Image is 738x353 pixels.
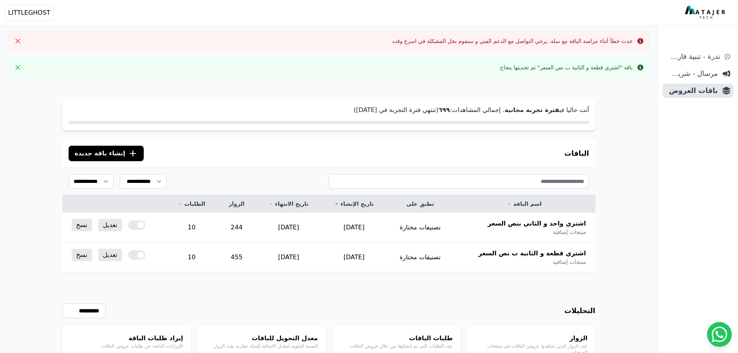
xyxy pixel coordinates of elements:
td: [DATE] [256,213,321,243]
span: مرسال - شريط دعاية [666,68,718,79]
td: [DATE] [256,243,321,272]
h3: التحليلات [564,305,595,316]
p: عدد الطلبات التي تم إنشاؤها من خلال عروض الباقات [340,343,453,349]
span: منتجات إضافية [553,258,586,266]
a: الطلبات [175,200,208,208]
span: اشتري قطعة و الثانية ب نص السعر [478,249,586,258]
a: نسخ [72,249,92,261]
strong: فترة تجربة مجانية [504,106,559,114]
a: تاريخ الإنشاء [331,200,377,208]
h4: معدل التحويل للباقات [205,334,318,343]
td: 244 [217,213,256,243]
a: تاريخ الانتهاء [265,200,312,208]
h3: الباقات [564,148,589,159]
th: الزوار [217,195,256,213]
button: إنشاء باقة جديدة [69,146,144,161]
a: نسخ [72,219,92,231]
td: [DATE] [322,213,387,243]
h4: إيراد طلبات الباقة [70,334,183,343]
a: تعديل [98,219,122,231]
td: [DATE] [322,243,387,272]
td: 10 [166,213,217,243]
span: باقات العروض [666,85,718,96]
strong: ٦٩٩ [439,106,450,114]
div: باقة "اشتري قطعة و الثانية ب نص السعر" تم تحديثها بنجاح. [499,64,633,71]
a: اسم الباقة [463,200,586,208]
h4: طلبات الباقات [340,334,453,343]
span: إنشاء باقة جديدة [75,149,126,158]
td: 10 [166,243,217,272]
td: 455 [217,243,256,272]
span: اشتري واحد و الثاني بنص السعر [488,219,586,228]
h4: الزوار [475,334,588,343]
button: Close [12,61,24,74]
p: الإيرادات الناتجة عن طلبات عروض الباقات [70,343,183,349]
th: تطبق على [387,195,454,213]
span: ندرة - تنبية قارب علي النفاذ [666,51,720,62]
span: LITTLEGHOST [8,8,50,17]
img: MatajerTech Logo [685,6,727,20]
div: حدث خطأ أثناء مزامنة الباقة مع سلة. يرجي التواصل مع الدعم الفني و سنقوم بحل المشكلة في اسرع وقت [392,37,633,45]
p: النسبة المئوية لمعدل الاضافة للسلة مقارنة بعدد الزوار [205,343,318,349]
a: تعديل [98,249,122,261]
button: Close [12,35,24,47]
span: منتجات إضافية [553,228,586,236]
td: تصنيفات مختارة [387,243,454,272]
p: أنت حاليا في . إجمالي المشاهدات: (تنتهي فترة التجربة في [DATE]) [69,105,589,115]
button: LITTLEGHOST [5,5,54,21]
td: تصنيفات مختارة [387,213,454,243]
